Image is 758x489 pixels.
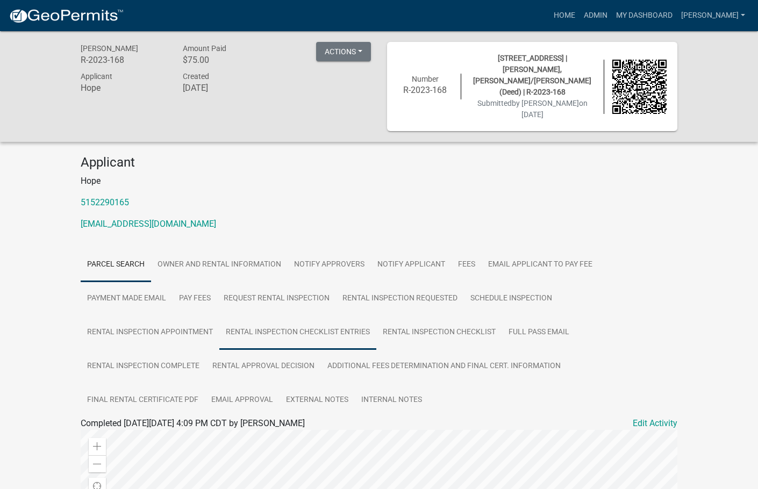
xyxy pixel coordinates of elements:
[183,55,269,65] h6: $75.00
[464,282,559,316] a: Schedule Inspection
[81,175,677,188] p: Hope
[183,44,226,53] span: Amount Paid
[549,5,580,26] a: Home
[477,99,588,119] span: Submitted on [DATE]
[81,197,129,207] a: 5152290165
[502,315,576,350] a: Full Pass Email
[81,418,305,428] span: Completed [DATE][DATE] 4:09 PM CDT by [PERSON_NAME]
[473,54,591,96] span: [STREET_ADDRESS] | [PERSON_NAME], [PERSON_NAME]/[PERSON_NAME] (Deed) | R-2023-168
[81,44,138,53] span: [PERSON_NAME]
[81,315,219,350] a: Rental Inspection Appointment
[580,5,612,26] a: Admin
[173,282,217,316] a: Pay Fees
[81,349,206,384] a: Rental Inspection Complete
[452,248,482,282] a: Fees
[89,438,106,455] div: Zoom in
[280,383,355,418] a: External Notes
[336,282,464,316] a: Rental Inspection Requested
[81,383,205,418] a: Final Rental Certificate PDF
[81,219,216,229] a: [EMAIL_ADDRESS][DOMAIN_NAME]
[219,315,376,350] a: Rental Inspection Checklist Entries
[183,83,269,93] h6: [DATE]
[81,55,167,65] h6: R-2023-168
[81,72,112,81] span: Applicant
[89,455,106,472] div: Zoom out
[217,282,336,316] a: Request Rental Inspection
[398,85,453,95] h6: R-2023-168
[81,155,677,170] h4: Applicant
[355,383,428,418] a: Internal Notes
[612,5,677,26] a: My Dashboard
[81,282,173,316] a: Payment Made Email
[677,5,749,26] a: [PERSON_NAME]
[612,60,667,114] img: QR code
[412,75,439,83] span: Number
[512,99,579,107] span: by [PERSON_NAME]
[376,315,502,350] a: Rental Inspection Checklist
[183,72,209,81] span: Created
[371,248,452,282] a: Notify Applicant
[321,349,567,384] a: Additional Fees Determination and Final Cert. Information
[206,349,321,384] a: Rental Approval Decision
[316,42,371,61] button: Actions
[81,83,167,93] h6: Hope
[81,248,151,282] a: Parcel search
[151,248,288,282] a: Owner and Rental Information
[482,248,599,282] a: Email Applicant to Pay Fee
[633,417,677,430] a: Edit Activity
[205,383,280,418] a: Email Approval
[288,248,371,282] a: Notify Approvers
